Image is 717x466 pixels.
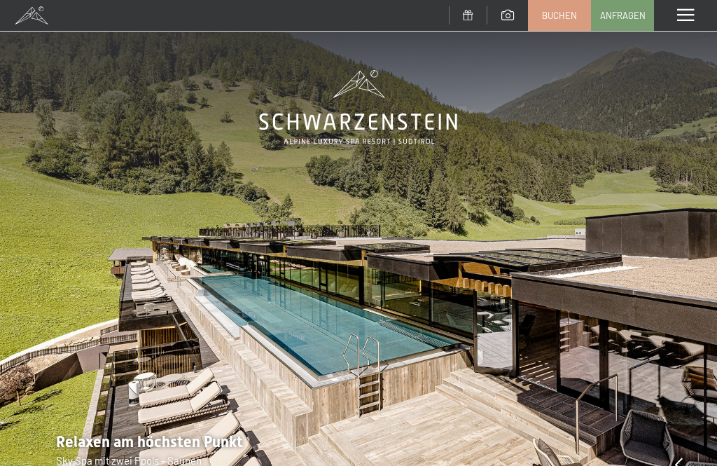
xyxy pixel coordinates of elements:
[56,433,243,451] span: Relaxen am höchsten Punkt
[592,1,653,30] a: Anfragen
[600,9,646,22] span: Anfragen
[542,9,577,22] span: Buchen
[529,1,590,30] a: Buchen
